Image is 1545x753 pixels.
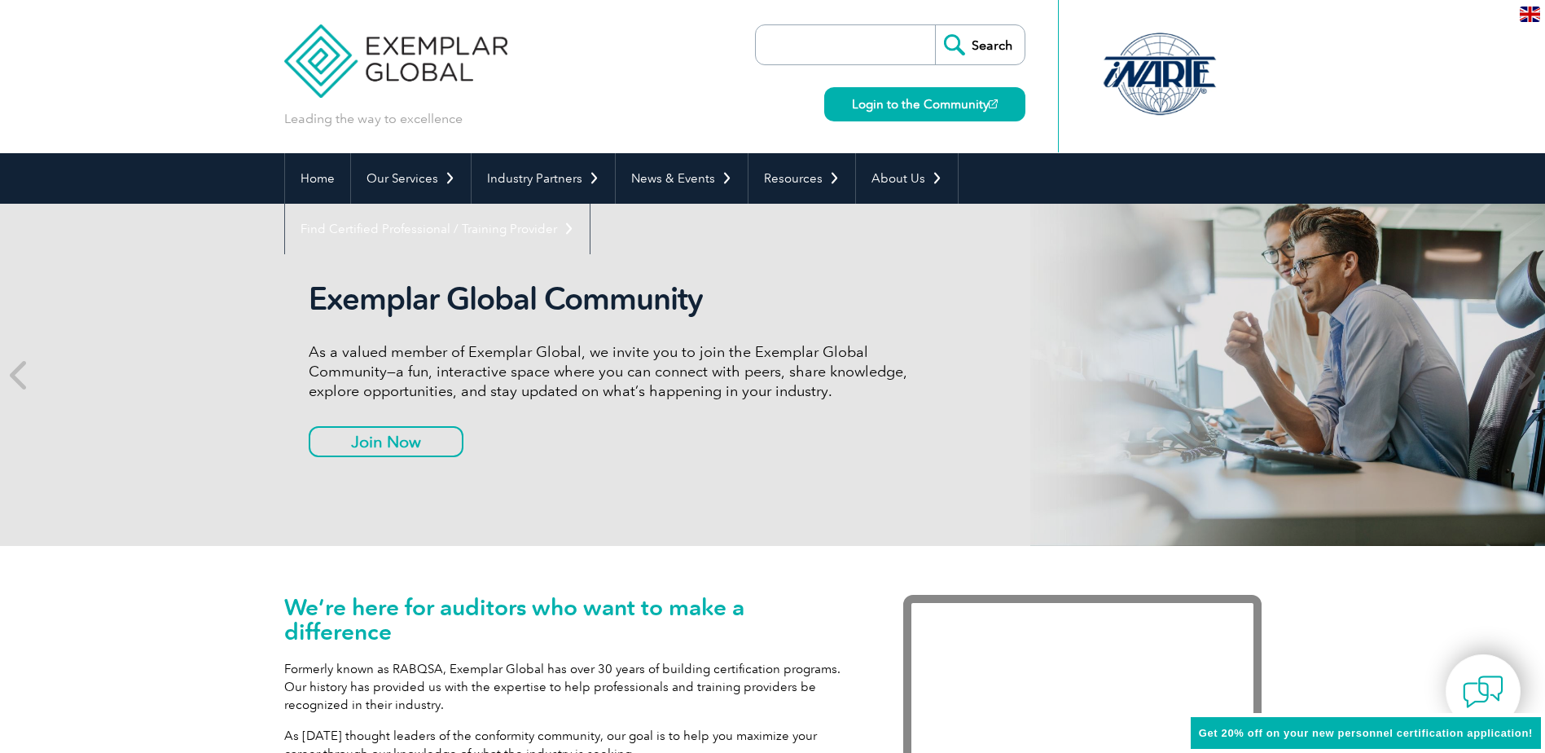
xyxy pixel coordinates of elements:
[989,99,998,108] img: open_square.png
[616,153,748,204] a: News & Events
[309,280,920,318] h2: Exemplar Global Community
[309,342,920,401] p: As a valued member of Exemplar Global, we invite you to join the Exemplar Global Community—a fun,...
[1463,672,1503,712] img: contact-chat.png
[351,153,471,204] a: Our Services
[284,110,463,128] p: Leading the way to excellence
[1199,727,1533,739] span: Get 20% off on your new personnel certification application!
[284,595,854,644] h1: We’re here for auditors who want to make a difference
[285,153,350,204] a: Home
[856,153,958,204] a: About Us
[1520,7,1540,22] img: en
[824,87,1025,121] a: Login to the Community
[285,204,590,254] a: Find Certified Professional / Training Provider
[472,153,615,204] a: Industry Partners
[309,426,463,457] a: Join Now
[935,25,1025,64] input: Search
[284,660,854,714] p: Formerly known as RABQSA, Exemplar Global has over 30 years of building certification programs. O...
[748,153,855,204] a: Resources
